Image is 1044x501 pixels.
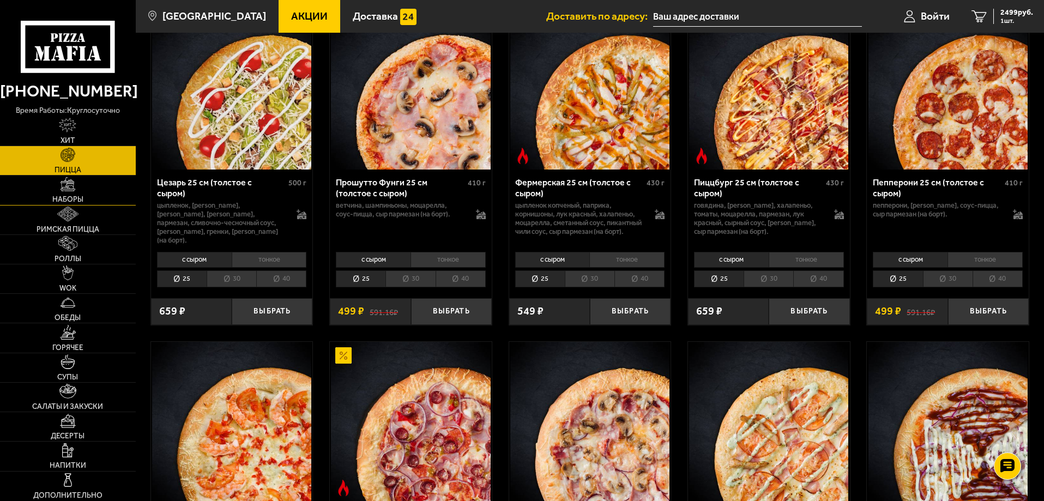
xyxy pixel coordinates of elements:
li: тонкое [769,252,844,267]
img: Острое блюдо [693,148,710,164]
span: Супы [57,373,78,381]
li: 25 [336,270,385,287]
li: 25 [157,270,207,287]
a: Деревенская 25 см (толстое с сыром) [509,342,671,501]
img: Чикен Ранч 25 см (толстое с сыром) [689,342,848,501]
img: Деревенская 25 см (толстое с сыром) [510,342,669,501]
li: 40 [793,270,843,287]
img: Королевская 25 см (толстое с сыром) [152,342,311,501]
input: Ваш адрес доставки [653,7,862,27]
img: 15daf4d41897b9f0e9f617042186c801.svg [400,9,417,25]
li: 40 [256,270,306,287]
li: 30 [744,270,793,287]
span: Акции [291,11,328,21]
img: Пиццбург 25 см (толстое с сыром) [689,10,848,169]
button: Выбрать [590,298,671,325]
span: Наборы [52,196,83,203]
a: АкционныйПепперони 25 см (толстое с сыром) [867,10,1029,169]
img: Акционный [335,347,352,364]
span: 430 г [826,178,844,188]
li: 30 [385,270,435,287]
span: Доставить по адресу: [546,11,653,21]
span: Напитки [50,462,86,469]
span: Салаты и закуски [32,403,103,411]
s: 591.16 ₽ [370,306,398,317]
p: говядина, [PERSON_NAME], халапеньо, томаты, моцарелла, пармезан, лук красный, сырный соус, [PERSO... [694,201,823,236]
img: Мафия 25 см (толстое с сыром) [331,342,490,501]
button: Выбрать [232,298,312,325]
span: 410 г [1005,178,1023,188]
span: WOK [59,285,76,292]
span: 499 ₽ [875,306,901,317]
span: Обеды [55,314,81,322]
span: [GEOGRAPHIC_DATA] [162,11,266,21]
li: с сыром [694,252,769,267]
div: Пепперони 25 см (толстое с сыром) [873,177,1002,198]
span: 500 г [288,178,306,188]
img: Фермерская 25 см (толстое с сыром) [510,10,669,169]
button: Выбрать [411,298,492,325]
img: Острое блюдо [515,148,531,164]
li: тонкое [948,252,1023,267]
span: 659 ₽ [159,306,185,317]
li: с сыром [515,252,590,267]
span: 430 г [647,178,665,188]
a: Чикен Ранч 25 см (толстое с сыром) [688,342,850,501]
p: цыпленок копченый, паприка, корнишоны, лук красный, халапеньо, моцарелла, сметанный соус, пикантн... [515,201,644,236]
a: АкционныйПрошутто Фунги 25 см (толстое с сыром) [330,10,492,169]
a: АкционныйОстрое блюдоМафия 25 см (толстое с сыром) [330,342,492,501]
li: 25 [694,270,744,287]
span: Роллы [55,255,81,263]
span: Десерты [51,432,85,440]
li: 30 [207,270,256,287]
a: Королевская 25 см (толстое с сыром) [151,342,313,501]
span: Хит [61,137,75,144]
a: Цезарь 25 см (толстое с сыром) [151,10,313,169]
img: Пепперони 25 см (толстое с сыром) [868,10,1028,169]
li: 40 [436,270,486,287]
img: Прошутто Фунги 25 см (толстое с сыром) [331,10,490,169]
span: Горячее [52,344,83,352]
span: Дополнительно [33,492,102,499]
li: тонкое [589,252,665,267]
li: тонкое [411,252,486,267]
span: Римская пицца [37,226,99,233]
p: пепперони, [PERSON_NAME], соус-пицца, сыр пармезан (на борт). [873,201,1002,219]
li: 25 [873,270,922,287]
button: Выбрать [769,298,849,325]
li: с сыром [873,252,948,267]
div: Цезарь 25 см (толстое с сыром) [157,177,286,198]
a: Четыре сезона 25 см (толстое с сыром) [867,342,1029,501]
span: 499 ₽ [338,306,364,317]
button: Выбрать [948,298,1029,325]
li: 30 [565,270,614,287]
span: 549 ₽ [517,306,544,317]
a: Острое блюдоФермерская 25 см (толстое с сыром) [509,10,671,169]
div: Прошутто Фунги 25 см (толстое с сыром) [336,177,465,198]
span: Пицца [55,166,81,174]
div: Фермерская 25 см (толстое с сыром) [515,177,644,198]
li: 40 [614,270,665,287]
a: Острое блюдоПиццбург 25 см (толстое с сыром) [688,10,850,169]
img: Острое блюдо [335,480,352,496]
p: цыпленок, [PERSON_NAME], [PERSON_NAME], [PERSON_NAME], пармезан, сливочно-чесночный соус, [PERSON... [157,201,286,245]
s: 591.16 ₽ [907,306,935,317]
span: Доставка [353,11,398,21]
p: ветчина, шампиньоны, моцарелла, соус-пицца, сыр пармезан (на борт). [336,201,465,219]
li: с сыром [336,252,411,267]
div: Пиццбург 25 см (толстое с сыром) [694,177,823,198]
li: 25 [515,270,565,287]
li: 30 [923,270,973,287]
span: Войти [921,11,950,21]
img: Цезарь 25 см (толстое с сыром) [152,10,311,169]
span: 410 г [468,178,486,188]
li: с сыром [157,252,232,267]
span: 659 ₽ [696,306,722,317]
li: тонкое [232,252,307,267]
img: Четыре сезона 25 см (толстое с сыром) [868,342,1028,501]
span: 1 шт. [1000,17,1033,24]
li: 40 [973,270,1023,287]
span: 2499 руб. [1000,9,1033,16]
